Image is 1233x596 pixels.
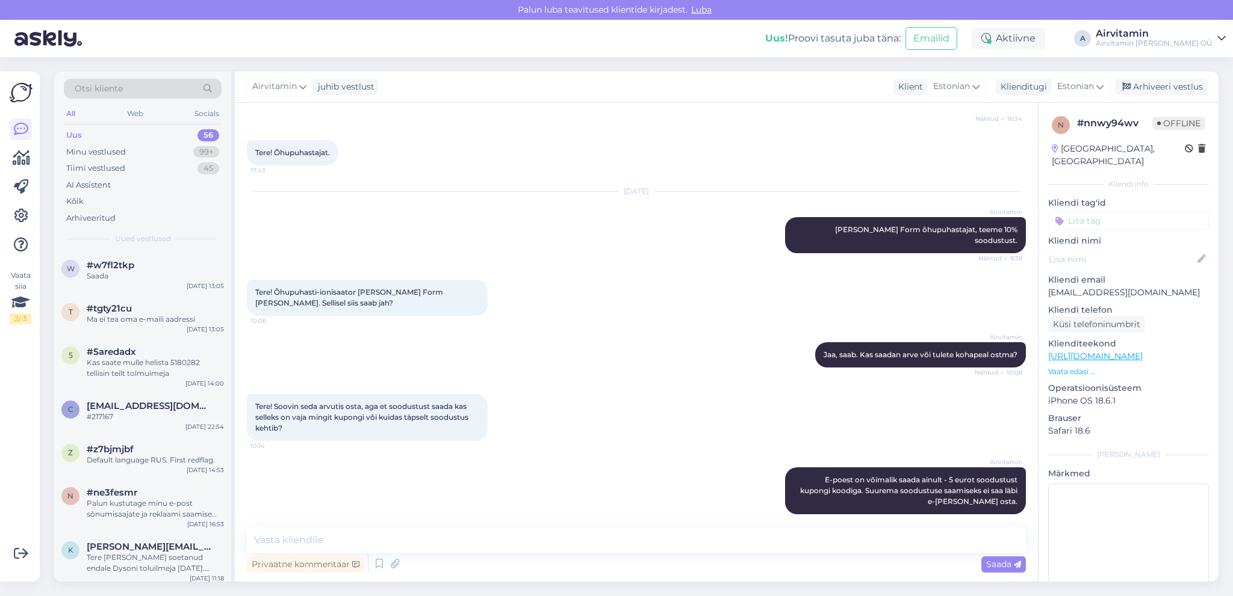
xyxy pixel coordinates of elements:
[1048,337,1209,350] p: Klienditeekond
[69,307,73,316] span: t
[1048,449,1209,460] div: [PERSON_NAME]
[193,146,219,158] div: 99+
[1048,425,1209,437] p: Safari 18.6
[1115,79,1208,95] div: Arhiveeri vestlus
[87,303,132,314] span: #tgty21cu
[87,401,212,411] span: coolipreyly@hotmail.com
[1048,351,1143,361] a: [URL][DOMAIN_NAME]
[1048,212,1209,230] input: Lisa tag
[1074,30,1091,47] div: A
[87,271,224,281] div: Saada
[933,80,970,93] span: Estonian
[255,402,470,432] span: Tere! Soovin seda arvutis osta, aga et soodustust saada kas selleks on vaja mingit kupongi või ku...
[1048,274,1209,286] p: Kliendi email
[688,4,715,15] span: Luba
[197,162,219,174] div: 45
[87,487,137,498] span: #ne3fesmr
[66,195,84,207] div: Kõik
[1057,80,1094,93] span: Estonian
[69,351,73,360] span: 5
[252,80,297,93] span: Airvitamin
[10,313,31,324] div: 2 / 3
[313,81,374,93] div: juhib vestlust
[1152,117,1205,130] span: Offline
[87,498,224,520] div: Palun kustutage minu e-post sõnumisaajate ja reklaami saamise listist ära. Teeksin seda ise, aga ...
[68,545,73,555] span: k
[977,515,1022,524] span: Nähtud ✓ 10:18
[67,491,73,500] span: n
[975,368,1022,377] span: Nähtud ✓ 10:08
[187,325,224,334] div: [DATE] 13:05
[765,31,901,46] div: Proovi tasuta juba täna:
[68,448,73,457] span: z
[190,574,224,583] div: [DATE] 11:18
[972,28,1045,49] div: Aktiivne
[197,129,219,141] div: 56
[66,129,82,141] div: Uus
[977,458,1022,467] span: Airvitamin
[765,32,788,44] b: Uus!
[115,233,171,244] span: Uued vestlused
[185,379,224,388] div: [DATE] 14:00
[10,270,31,324] div: Vaata siia
[87,314,224,325] div: Ma ei tea oma e-maili aadressi
[977,207,1022,217] span: Airvitamin
[250,166,296,175] span: 17:43
[187,281,224,290] div: [DATE] 13:05
[66,179,111,191] div: AI Assistent
[824,350,1017,359] span: Jaa, saab. Kas saadan arve või tulete kohapeal ostma?
[996,81,1047,93] div: Klienditugi
[1048,395,1209,407] p: iPhone OS 18.6.1
[1096,29,1226,48] a: AirvitaminAirvitamin [PERSON_NAME] OÜ
[87,346,136,357] span: #5aredadx
[1096,38,1213,48] div: Airvitamin [PERSON_NAME] OÜ
[67,264,75,273] span: w
[975,114,1022,123] span: Nähtud ✓ 16:34
[905,27,957,50] button: Emailid
[800,475,1019,506] span: E-poest on võimalik saada ainult - 5 eurot soodustust kupongi koodiga. Suurema soodustuse saamise...
[66,162,125,174] div: Tiimi vestlused
[185,422,224,431] div: [DATE] 22:54
[1048,197,1209,209] p: Kliendi tag'id
[187,520,224,529] div: [DATE] 16:53
[1048,179,1209,189] div: Kliendi info
[125,106,146,121] div: Web
[977,254,1022,263] span: Nähtud ✓ 9:39
[247,556,364,573] div: Privaatne kommentaar
[1096,29,1213,38] div: Airvitamin
[255,287,445,307] span: Tere! Õhupuhasti-ionisaator [PERSON_NAME] Form [PERSON_NAME]. Sellisel siis saab jah?
[87,411,224,422] div: #217167
[1048,316,1145,333] div: Küsi telefoninumbrit
[1048,412,1209,425] p: Brauser
[977,333,1022,342] span: Airvitamin
[1077,116,1152,131] div: # nnwy94wv
[1048,235,1209,247] p: Kliendi nimi
[87,357,224,379] div: Kas saate mulle helista 5180282 tellisin teilt tolmuimeja
[10,81,33,104] img: Askly Logo
[986,559,1021,570] span: Saada
[1048,304,1209,316] p: Kliendi telefon
[255,148,330,157] span: Tere! Õhupuhastajat.
[192,106,222,121] div: Socials
[87,455,224,465] div: Default language RUS. First redflag.
[1048,382,1209,395] p: Operatsioonisüsteem
[1052,143,1185,168] div: [GEOGRAPHIC_DATA], [GEOGRAPHIC_DATA]
[66,212,116,224] div: Arhiveeritud
[1048,467,1209,480] p: Märkmed
[68,405,73,414] span: c
[87,260,134,271] span: #w7fl2tkp
[75,82,123,95] span: Otsi kliente
[893,81,923,93] div: Klient
[835,225,1019,245] span: [PERSON_NAME] Form õhupuhastajat, teeme 10% soodustust.
[66,146,126,158] div: Minu vestlused
[87,444,134,455] span: #z7bjmjbf
[87,552,224,574] div: Tere [PERSON_NAME] soetanud endale Dysoni toluilmeja [DATE]. Viimasel ajal on hakanud masin tõrku...
[247,186,1026,197] div: [DATE]
[64,106,78,121] div: All
[1058,120,1064,129] span: n
[250,316,296,325] span: 10:06
[1048,366,1209,377] p: Vaata edasi ...
[1048,286,1209,299] p: [EMAIL_ADDRESS][DOMAIN_NAME]
[87,541,212,552] span: kevin.kaljumae@gmail.com
[1049,253,1195,266] input: Lisa nimi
